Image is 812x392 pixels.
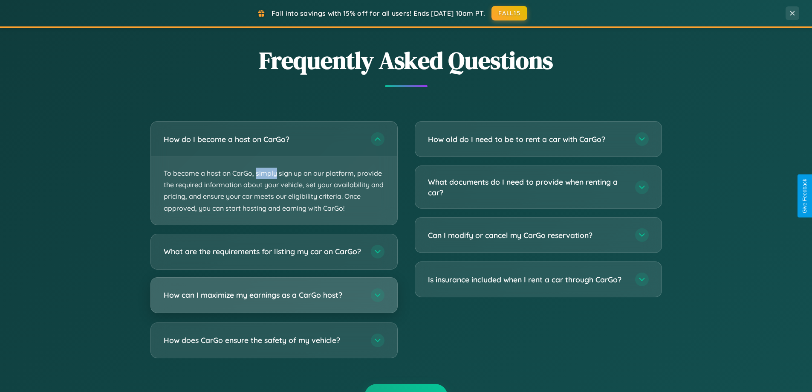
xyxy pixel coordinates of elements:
[164,290,362,300] h3: How can I maximize my earnings as a CarGo host?
[491,6,527,20] button: FALL15
[272,9,485,17] span: Fall into savings with 15% off for all users! Ends [DATE] 10am PT.
[164,134,362,145] h3: How do I become a host on CarGo?
[164,335,362,346] h3: How does CarGo ensure the safety of my vehicle?
[151,157,397,225] p: To become a host on CarGo, simply sign up on our platform, provide the required information about...
[802,179,808,213] div: Give Feedback
[164,246,362,257] h3: What are the requirements for listing my car on CarGo?
[428,177,627,197] h3: What documents do I need to provide when renting a car?
[428,134,627,145] h3: How old do I need to be to rent a car with CarGo?
[428,274,627,285] h3: Is insurance included when I rent a car through CarGo?
[428,230,627,241] h3: Can I modify or cancel my CarGo reservation?
[150,44,662,77] h2: Frequently Asked Questions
